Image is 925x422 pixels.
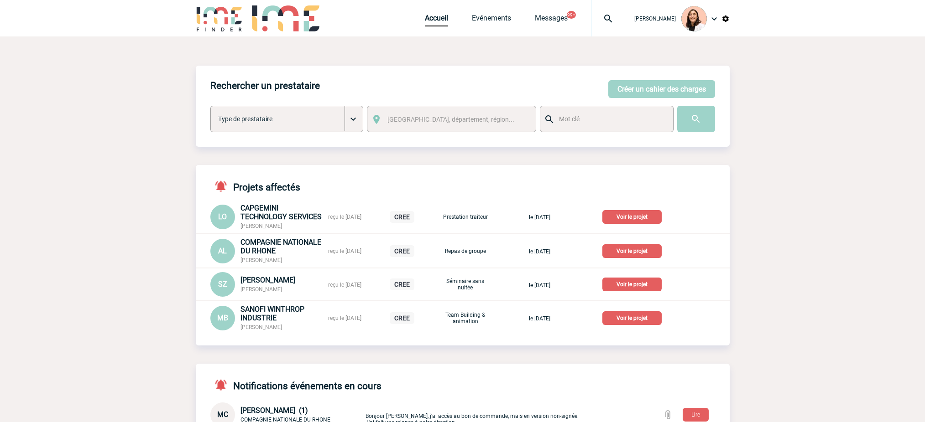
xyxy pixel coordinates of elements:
[218,212,227,221] span: LO
[210,378,381,391] h4: Notifications événements en cours
[602,311,662,325] p: Voir le projet
[602,210,662,224] p: Voir le projet
[328,315,361,321] span: reçu le [DATE]
[218,247,227,255] span: AL
[443,248,488,254] p: Repas de groupe
[387,116,514,123] span: [GEOGRAPHIC_DATA], département, région...
[602,244,662,258] p: Voir le projet
[390,278,414,290] p: CREE
[529,214,550,221] span: le [DATE]
[472,14,511,26] a: Evénements
[218,280,227,288] span: SZ
[602,246,665,255] a: Voir le projet
[443,278,488,291] p: Séminaire sans nuitée
[214,378,233,391] img: notifications-active-24-px-r.png
[634,15,676,22] span: [PERSON_NAME]
[390,245,414,257] p: CREE
[240,204,322,221] span: CAPGEMINI TECHNOLOGY SERVICES
[390,211,414,223] p: CREE
[240,276,295,284] span: [PERSON_NAME]
[683,408,709,422] button: Lire
[677,106,715,132] input: Submit
[240,286,282,293] span: [PERSON_NAME]
[443,214,488,220] p: Prestation traiteur
[217,314,228,322] span: MB
[529,315,550,322] span: le [DATE]
[529,282,550,288] span: le [DATE]
[196,5,243,31] img: IME-Finder
[602,278,662,291] p: Voir le projet
[328,248,361,254] span: reçu le [DATE]
[602,212,665,221] a: Voir le projet
[240,257,282,263] span: [PERSON_NAME]
[240,223,282,229] span: [PERSON_NAME]
[210,410,580,418] a: MC [PERSON_NAME] (1) COMPAGNIE NATIONALE DU RHONE Bonjour [PERSON_NAME], j'ai accès au bon de com...
[210,80,320,91] h4: Rechercher un prestataire
[217,410,228,419] span: MC
[567,11,576,19] button: 99+
[443,312,488,324] p: Team Building & animation
[240,238,321,255] span: COMPAGNIE NATIONALE DU RHONE
[210,180,300,193] h4: Projets affectés
[390,312,414,324] p: CREE
[681,6,707,31] img: 129834-0.png
[535,14,568,26] a: Messages
[425,14,448,26] a: Accueil
[240,324,282,330] span: [PERSON_NAME]
[240,305,304,322] span: SANOFI WINTHROP INDUSTRIE
[602,313,665,322] a: Voir le projet
[328,214,361,220] span: reçu le [DATE]
[557,113,665,125] input: Mot clé
[529,248,550,255] span: le [DATE]
[602,279,665,288] a: Voir le projet
[240,406,308,415] span: [PERSON_NAME] (1)
[675,410,716,418] a: Lire
[328,282,361,288] span: reçu le [DATE]
[214,180,233,193] img: notifications-active-24-px-r.png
